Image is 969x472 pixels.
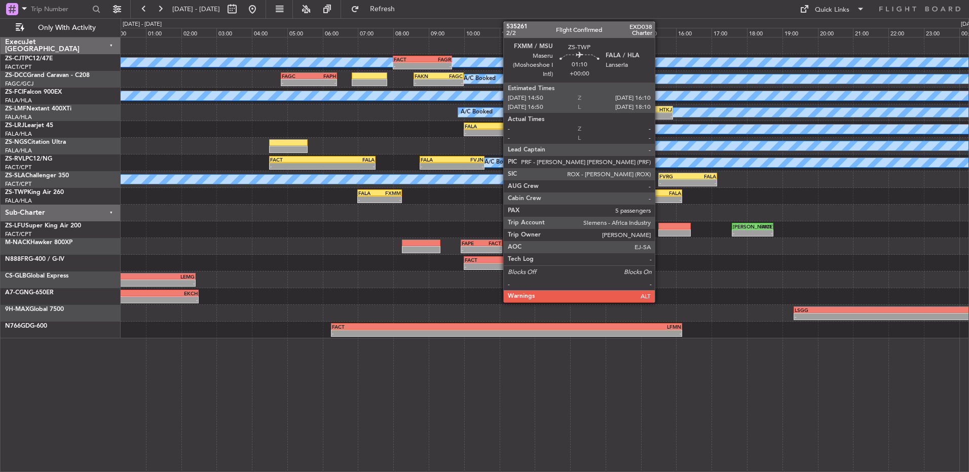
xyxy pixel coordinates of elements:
[5,173,25,179] span: ZS-SLA
[577,180,604,186] div: -
[506,330,681,336] div: -
[5,230,31,238] a: FACT/CPT
[659,180,688,186] div: -
[5,106,71,112] a: ZS-LMFNextant 400XTi
[5,72,90,78] a: ZS-DCCGrand Caravan - C208
[309,80,336,86] div: -
[753,230,772,236] div: -
[465,263,496,269] div: -
[5,290,29,296] span: A7-CGN
[712,28,747,37] div: 17:00
[5,180,31,188] a: FACT/CPT
[452,156,483,163] div: FVJN
[5,189,64,195] a: ZS-TWPKing Air 260
[614,122,646,137] div: A/C Booked
[5,106,26,112] span: ZS-LMF
[462,247,481,253] div: -
[465,257,496,263] div: FACT
[380,196,401,203] div: -
[358,28,393,37] div: 07:00
[535,106,604,112] div: FALA
[5,63,31,71] a: FACT/CPT
[361,6,404,13] span: Refresh
[604,180,630,186] div: -
[5,197,32,205] a: FALA/HLA
[688,173,716,179] div: FALA
[5,147,32,154] a: FALA/HLA
[5,139,66,145] a: ZS-NGSCitation Ultra
[533,90,560,96] div: FACT
[394,63,422,69] div: -
[5,123,53,129] a: ZS-LRJLearjet 45
[604,106,672,112] div: HTKJ
[539,123,613,129] div: HUEN
[561,88,593,103] div: A/C Booked
[5,323,47,329] a: N766GDG-600
[753,223,772,229] div: FACT
[323,28,358,37] div: 06:00
[5,56,53,62] a: ZS-CJTPC12/47E
[577,173,604,179] div: FAOR
[26,24,107,31] span: Only With Activity
[506,90,533,96] div: FALA
[11,20,110,36] button: Only With Activity
[216,28,252,37] div: 03:00
[733,230,753,236] div: -
[606,28,641,37] div: 14:00
[5,240,30,246] span: M-NACK
[282,73,309,79] div: FAGC
[172,5,220,14] span: [DATE] - [DATE]
[462,240,481,246] div: FAPE
[5,97,32,104] a: FALA/HLA
[439,73,463,79] div: FAGC
[604,113,672,119] div: -
[818,28,853,37] div: 20:00
[815,5,849,15] div: Quick Links
[181,28,217,37] div: 02:00
[5,130,32,138] a: FALA/HLA
[795,313,963,320] div: -
[5,223,81,229] a: ZS-LFUSuper King Air 200
[461,105,493,120] div: A/C Booked
[309,73,336,79] div: FAPH
[496,257,528,263] div: FAOR
[506,324,681,330] div: LFMN
[465,123,539,129] div: FALA
[358,196,380,203] div: -
[636,190,658,196] div: FXMM
[5,80,33,88] a: FAGC/GCJ
[415,80,439,86] div: -
[795,307,963,313] div: LSGG
[570,28,606,37] div: 13:00
[5,256,64,262] a: N888FRG-400 / G-IV
[270,163,322,169] div: -
[465,130,539,136] div: -
[332,324,506,330] div: FACT
[5,56,25,62] span: ZS-CJT
[110,28,146,37] div: 00:00
[5,173,69,179] a: ZS-SLAChallenger 350
[123,20,162,29] div: [DATE] - [DATE]
[485,155,516,170] div: A/C Booked
[393,28,429,37] div: 08:00
[641,28,677,37] div: 15:00
[346,1,407,17] button: Refresh
[5,156,25,162] span: ZS-RVL
[394,56,422,62] div: FACT
[500,28,535,37] div: 11:00
[5,139,27,145] span: ZS-NGS
[5,306,29,312] span: 9H-MAX
[604,173,630,179] div: FVRG
[5,156,52,162] a: ZS-RVLPC12/NG
[658,196,681,203] div: -
[659,173,688,179] div: FVRG
[252,28,287,37] div: 04:00
[5,164,31,171] a: FACT/CPT
[888,28,924,37] div: 22:00
[322,156,375,163] div: FALA
[506,96,533,102] div: -
[5,240,72,246] a: M-NACKHawker 800XP
[658,190,681,196] div: FALA
[452,163,483,169] div: -
[5,323,30,329] span: N766GD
